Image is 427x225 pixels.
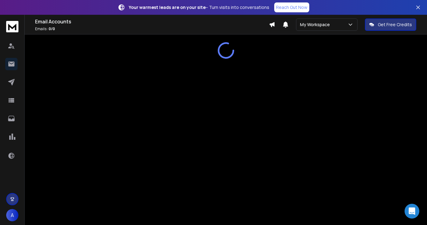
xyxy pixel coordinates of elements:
[129,4,206,10] strong: Your warmest leads are on your site
[405,204,419,219] div: Open Intercom Messenger
[300,22,332,28] p: My Workspace
[365,18,416,31] button: Get Free Credits
[274,2,309,12] a: Reach Out Now
[35,26,269,31] p: Emails :
[129,4,269,10] p: – Turn visits into conversations
[378,22,412,28] p: Get Free Credits
[6,21,18,32] img: logo
[6,209,18,221] button: A
[35,18,269,25] h1: Email Accounts
[49,26,55,31] span: 0 / 0
[276,4,307,10] p: Reach Out Now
